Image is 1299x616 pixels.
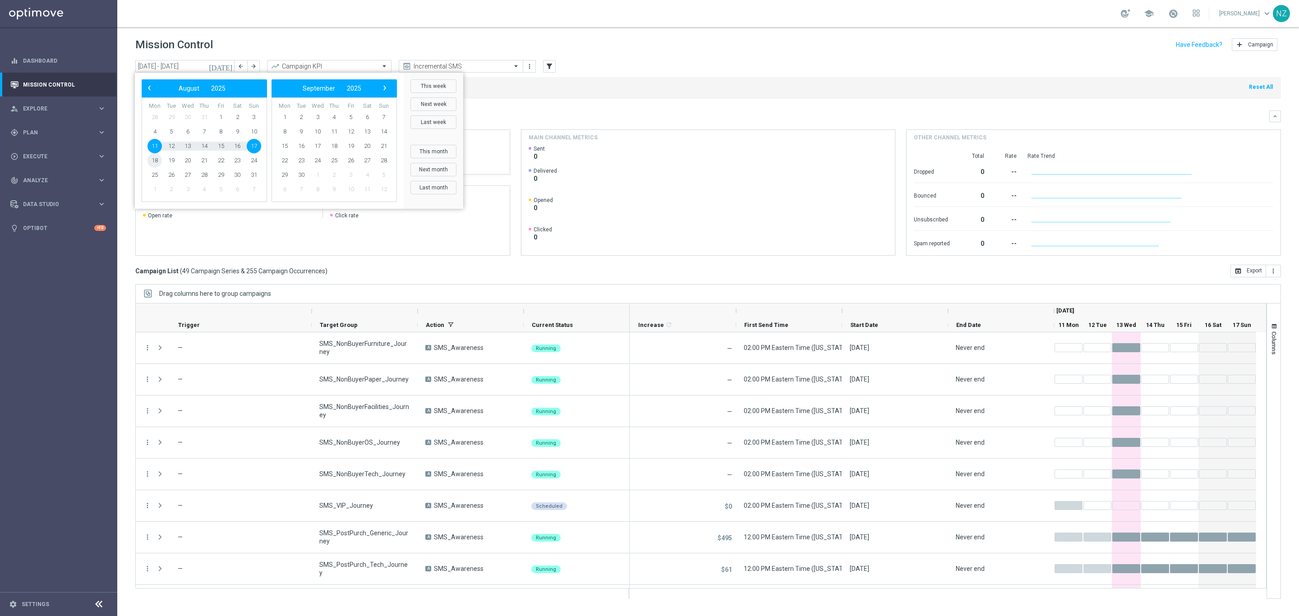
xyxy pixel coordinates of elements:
[1176,41,1222,48] input: Have Feedback?
[10,152,97,161] div: Execute
[545,62,553,70] i: filter_alt
[277,182,292,197] span: 6
[180,168,195,182] span: 27
[144,83,260,94] bs-datepicker-navigation-view: ​ ​ ​
[10,81,106,88] button: Mission Control
[360,124,374,139] span: 13
[148,212,172,219] span: Open rate
[179,85,199,92] span: August
[1088,322,1107,328] span: 12 Tue
[434,344,484,352] span: SMS_Awareness
[178,344,183,351] span: —
[1236,41,1243,48] i: add
[360,110,374,124] span: 6
[23,73,106,97] a: Mission Control
[143,470,152,478] button: more_vert
[10,105,97,113] div: Explore
[531,407,561,415] colored-tag: Running
[434,501,484,510] span: SMS_Awareness
[310,124,325,139] span: 10
[1218,7,1273,20] a: [PERSON_NAME]keyboard_arrow_down
[377,168,391,182] span: 5
[277,110,292,124] span: 1
[143,375,152,383] button: more_vert
[344,168,358,182] span: 3
[360,153,374,168] span: 27
[326,102,343,110] th: weekday
[377,124,391,139] span: 14
[196,102,213,110] th: weekday
[143,501,152,510] button: more_vert
[147,110,162,124] span: 28
[410,163,456,176] button: Next month
[320,322,358,328] span: Target Group
[23,178,97,183] span: Analyze
[229,102,246,110] th: weekday
[727,345,732,352] span: —
[247,182,261,197] span: 7
[359,102,376,110] th: weekday
[143,82,155,94] span: ‹
[10,225,106,232] button: lightbulb Optibot +10
[97,104,106,113] i: keyboard_arrow_right
[425,566,431,571] span: A
[247,139,261,153] span: 17
[360,168,374,182] span: 4
[995,235,1017,250] div: --
[143,565,152,573] i: more_vert
[327,182,341,197] span: 9
[97,200,106,208] i: keyboard_arrow_right
[379,82,391,94] span: ›
[1266,265,1281,277] button: more_vert
[164,153,179,168] span: 19
[180,102,196,110] th: weekday
[410,79,456,93] button: This week
[214,124,228,139] span: 8
[1269,110,1281,122] button: keyboard_arrow_down
[10,224,18,232] i: lightbulb
[230,139,244,153] span: 16
[310,168,325,182] span: 1
[293,102,310,110] th: weekday
[10,153,106,160] button: play_circle_outline Execute keyboard_arrow_right
[10,105,106,112] button: person_search Explore keyboard_arrow_right
[961,235,984,250] div: 0
[147,124,162,139] span: 4
[250,63,257,69] i: arrow_forward
[961,164,984,178] div: 0
[23,49,106,73] a: Dashboard
[744,322,788,328] span: First Send Time
[197,110,212,124] span: 31
[297,83,341,94] button: September
[10,57,18,65] i: equalizer
[10,49,106,73] div: Dashboard
[197,139,212,153] span: 14
[164,168,179,182] span: 26
[344,124,358,139] span: 12
[209,62,233,70] i: [DATE]
[23,130,97,135] span: Plan
[1144,9,1154,18] span: school
[143,438,152,446] i: more_vert
[164,124,179,139] span: 5
[10,57,106,64] button: equalizer Dashboard
[10,152,18,161] i: play_circle_outline
[277,124,292,139] span: 8
[378,83,390,94] button: ›
[425,471,431,477] span: A
[744,376,888,383] span: 02:00 PM Eastern Time (New York) (UTC -04:00)
[327,139,341,153] span: 18
[10,176,97,184] div: Analyze
[638,322,664,328] span: Increase
[247,60,260,73] button: arrow_forward
[1230,265,1266,277] button: open_in_browser Export
[178,322,200,328] span: Trigger
[914,235,950,250] div: Spam reported
[277,139,292,153] span: 15
[529,133,598,142] h4: Main channel metrics
[10,201,106,208] div: Data Studio keyboard_arrow_right
[180,139,195,153] span: 13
